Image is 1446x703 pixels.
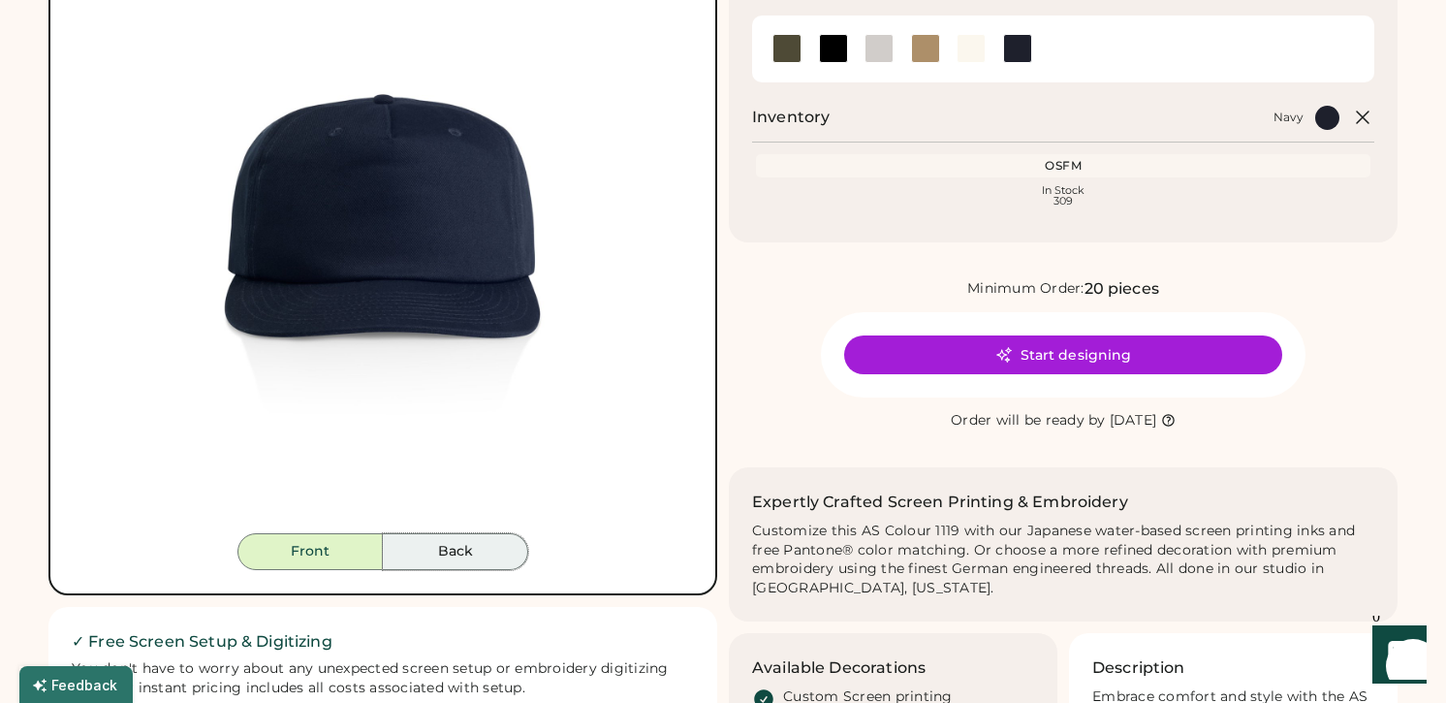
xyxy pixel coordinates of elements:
div: [DATE] [1110,411,1157,431]
div: OSFM [760,158,1367,174]
h2: ✓ Free Screen Setup & Digitizing [72,630,694,654]
div: 20 pieces [1084,277,1159,301]
button: Front [237,533,383,570]
iframe: Front Chat [1354,616,1437,699]
button: Start designing [844,336,1282,374]
h2: Inventory [752,106,830,129]
div: Customize this AS Colour 1119 with our Japanese water-based screen printing inks and free Pantone... [752,522,1374,599]
div: Navy [1273,110,1304,125]
div: In Stock 309 [760,185,1367,207]
div: You don't have to worry about any unexpected screen setup or embroidery digitizing fees. Our inst... [72,659,694,698]
div: Order will be ready by [951,411,1106,431]
h3: Available Decorations [752,656,926,680]
button: Back [383,533,528,570]
div: Minimum Order: [967,279,1084,299]
h3: Description [1092,656,1185,680]
h2: Expertly Crafted Screen Printing & Embroidery [752,491,1128,514]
